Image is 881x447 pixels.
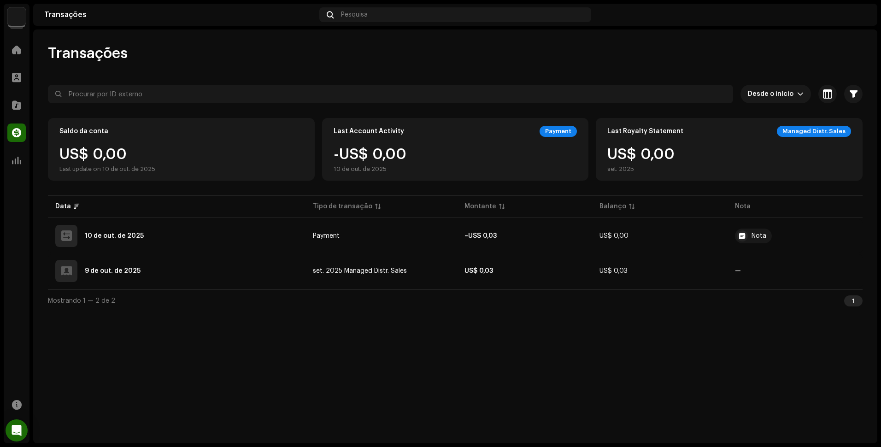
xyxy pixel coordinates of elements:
[852,7,866,22] img: 8b3f1681-968a-4ccf-ae59-27a375cdbe94
[607,128,683,135] div: Last Royalty Statement
[748,85,797,103] span: Desde o início
[48,44,128,63] span: Transações
[48,85,733,103] input: Procurar por ID externo
[334,165,406,173] div: 10 de out. de 2025
[7,7,26,26] img: 730b9dfe-18b5-4111-b483-f30b0c182d82
[464,202,496,211] div: Montante
[735,229,855,243] span: Pagamento realizado via Paypal
[313,233,340,239] span: Payment
[844,295,863,306] div: 1
[797,85,804,103] div: dropdown trigger
[85,233,144,239] div: 10 de out. de 2025
[313,202,372,211] div: Tipo de transação
[85,268,141,274] div: 9 de out. de 2025
[48,298,115,304] span: Mostrando 1 — 2 de 2
[59,128,108,135] div: Saldo da conta
[341,11,368,18] span: Pesquisa
[540,126,577,137] div: Payment
[464,233,497,239] strong: –US$ 0,03
[44,11,316,18] div: Transações
[599,268,628,274] span: US$ 0,03
[6,419,28,441] div: Open Intercom Messenger
[59,165,155,173] div: Last update on 10 de out. de 2025
[752,233,766,239] div: Nota
[777,126,851,137] div: Managed Distr. Sales
[334,128,404,135] div: Last Account Activity
[313,268,407,274] span: set. 2025 Managed Distr. Sales
[599,233,628,239] span: US$ 0,00
[735,268,741,274] re-a-table-badge: —
[55,202,71,211] div: Data
[599,202,626,211] div: Balanço
[607,165,675,173] div: set. 2025
[464,268,493,274] strong: US$ 0,03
